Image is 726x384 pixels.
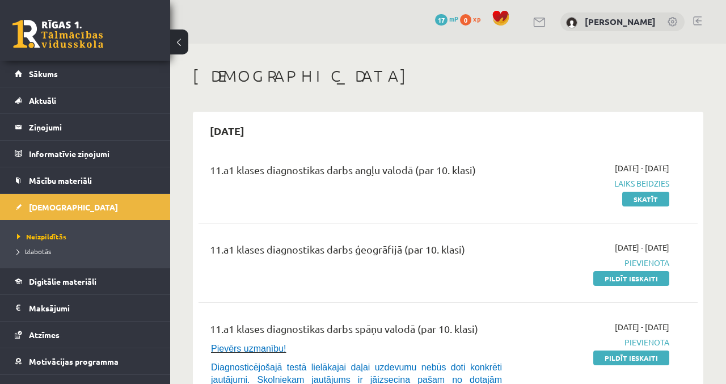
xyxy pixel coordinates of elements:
[29,175,92,185] span: Mācību materiāli
[29,276,96,286] span: Digitālie materiāli
[15,167,156,193] a: Mācību materiāli
[615,321,669,333] span: [DATE] - [DATE]
[15,61,156,87] a: Sākums
[473,14,480,23] span: xp
[435,14,458,23] a: 17 mP
[17,231,159,242] a: Neizpildītās
[615,162,669,174] span: [DATE] - [DATE]
[210,321,510,342] div: 11.a1 klases diagnostikas darbs spāņu valodā (par 10. klasi)
[210,242,510,263] div: 11.a1 klases diagnostikas darbs ģeogrāfijā (par 10. klasi)
[29,141,156,167] legend: Informatīvie ziņojumi
[29,330,60,340] span: Atzīmes
[15,322,156,348] a: Atzīmes
[15,114,156,140] a: Ziņojumi
[199,117,256,144] h2: [DATE]
[527,336,669,348] span: Pievienota
[449,14,458,23] span: mP
[211,344,286,353] span: Pievērs uzmanību!
[29,69,58,79] span: Sākums
[593,271,669,286] a: Pildīt ieskaiti
[15,295,156,321] a: Maksājumi
[15,348,156,374] a: Motivācijas programma
[622,192,669,206] a: Skatīt
[615,242,669,254] span: [DATE] - [DATE]
[17,246,159,256] a: Izlabotās
[17,232,66,241] span: Neizpildītās
[15,268,156,294] a: Digitālie materiāli
[15,141,156,167] a: Informatīvie ziņojumi
[29,356,119,366] span: Motivācijas programma
[29,114,156,140] legend: Ziņojumi
[527,178,669,189] span: Laiks beidzies
[12,20,103,48] a: Rīgas 1. Tālmācības vidusskola
[566,17,577,28] img: Agata Kapisterņicka
[527,257,669,269] span: Pievienota
[29,295,156,321] legend: Maksājumi
[193,66,703,86] h1: [DEMOGRAPHIC_DATA]
[15,87,156,113] a: Aktuāli
[29,95,56,106] span: Aktuāli
[460,14,471,26] span: 0
[460,14,486,23] a: 0 xp
[17,247,51,256] span: Izlabotās
[435,14,448,26] span: 17
[15,194,156,220] a: [DEMOGRAPHIC_DATA]
[585,16,656,27] a: [PERSON_NAME]
[29,202,118,212] span: [DEMOGRAPHIC_DATA]
[210,162,510,183] div: 11.a1 klases diagnostikas darbs angļu valodā (par 10. klasi)
[593,351,669,365] a: Pildīt ieskaiti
